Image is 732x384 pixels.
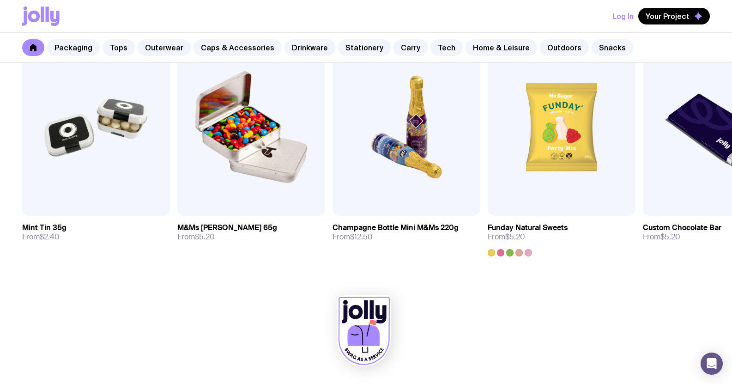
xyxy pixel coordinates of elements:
[333,232,373,242] span: From
[393,39,428,56] a: Carry
[195,232,215,242] span: $5.20
[488,216,635,256] a: Funday Natural SweetsFrom$5.20
[22,216,170,249] a: Mint Tin 35gFrom$2.40
[350,232,373,242] span: $12.50
[540,39,589,56] a: Outdoors
[466,39,537,56] a: Home & Leisure
[701,353,723,375] div: Open Intercom Messenger
[177,232,215,242] span: From
[284,39,335,56] a: Drinkware
[643,223,721,232] h3: Custom Chocolate Bar
[430,39,463,56] a: Tech
[103,39,135,56] a: Tops
[40,232,60,242] span: $2.40
[194,39,282,56] a: Caps & Accessories
[47,39,100,56] a: Packaging
[638,8,710,24] button: Your Project
[488,232,525,242] span: From
[22,223,67,232] h3: Mint Tin 35g
[646,12,690,21] span: Your Project
[592,39,633,56] a: Snacks
[505,232,525,242] span: $5.20
[22,232,60,242] span: From
[488,223,568,232] h3: Funday Natural Sweets
[177,216,325,249] a: M&Ms [PERSON_NAME] 65gFrom$5.20
[333,216,480,249] a: Champagne Bottle Mini M&Ms 220gFrom$12.50
[138,39,191,56] a: Outerwear
[177,223,277,232] h3: M&Ms [PERSON_NAME] 65g
[338,39,391,56] a: Stationery
[333,223,459,232] h3: Champagne Bottle Mini M&Ms 220g
[660,232,680,242] span: $5.20
[643,232,680,242] span: From
[612,8,634,24] button: Log In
